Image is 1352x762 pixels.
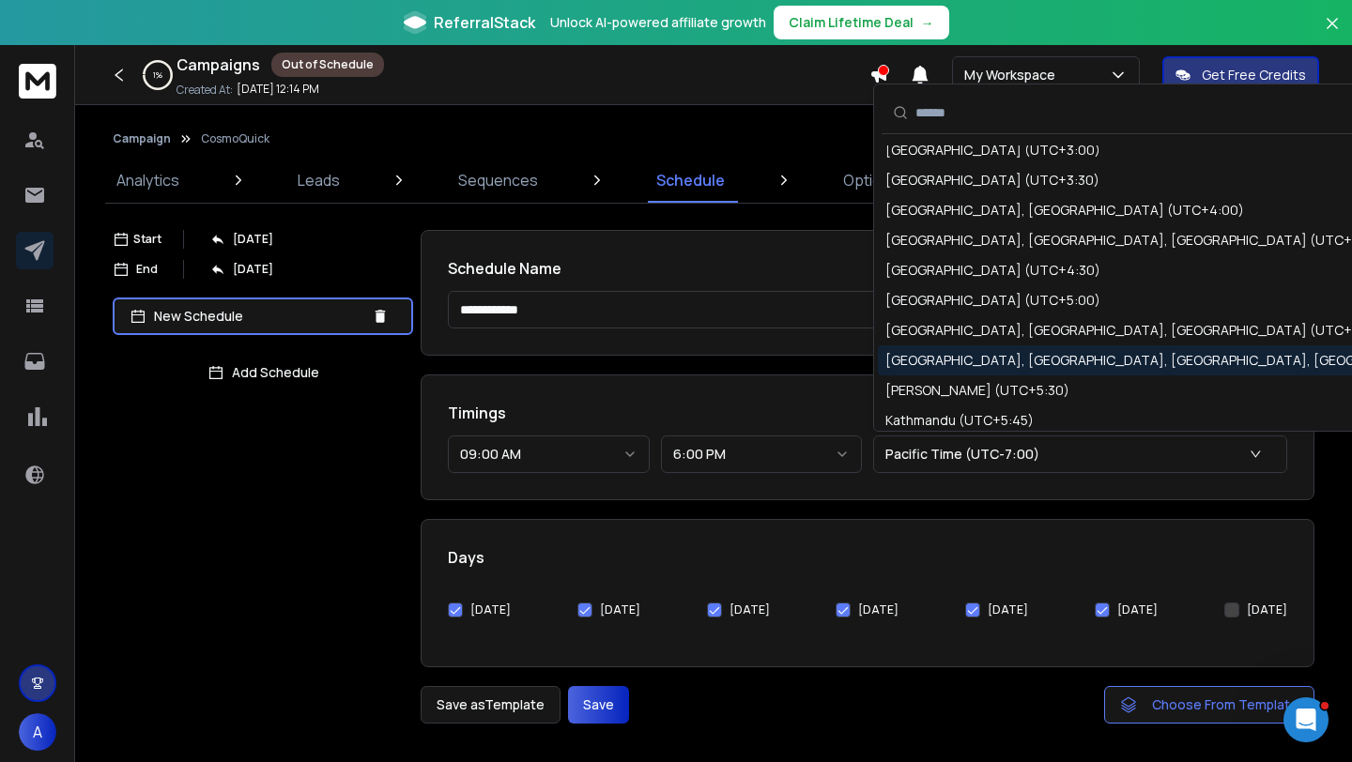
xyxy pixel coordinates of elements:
div: [GEOGRAPHIC_DATA] (UTC+5:00) [885,291,1100,310]
p: [DATE] [233,232,273,247]
button: 6:00 PM [661,435,863,473]
a: Schedule [645,158,736,203]
h1: Timings [448,402,1287,424]
h1: Days [448,546,1287,569]
button: Choose From Template [1104,686,1314,724]
div: [GEOGRAPHIC_DATA] (UTC+3:00) [885,141,1100,160]
button: A [19,713,56,751]
div: [PERSON_NAME] (UTC+5:30) [885,381,1069,400]
label: [DATE] [858,602,899,617]
p: [DATE] [233,262,273,277]
span: Choose From Template [1152,695,1298,714]
button: Close banner [1320,11,1344,56]
p: New Schedule [154,307,364,326]
div: [GEOGRAPHIC_DATA] (UTC+4:30) [885,261,1100,280]
button: Save [568,686,629,724]
p: Created At: [177,83,233,98]
p: CosmoQuick [201,131,269,146]
p: [DATE] 12:14 PM [237,82,319,97]
p: Unlock AI-powered affiliate growth [550,13,766,32]
button: 09:00 AM [448,435,650,473]
a: Options [832,158,910,203]
p: Schedule [656,169,725,191]
button: Campaign [113,131,171,146]
p: Analytics [116,169,179,191]
span: → [921,13,934,32]
p: My Workspace [964,66,1063,84]
label: [DATE] [600,602,640,617]
div: [GEOGRAPHIC_DATA], [GEOGRAPHIC_DATA] (UTC+4:00) [885,201,1244,220]
div: [GEOGRAPHIC_DATA] (UTC+3:30) [885,171,1099,190]
span: ReferralStack [434,11,535,34]
label: [DATE] [988,602,1028,617]
iframe: Intercom live chat [1283,697,1329,742]
div: Kathmandu (UTC+5:45) [885,411,1034,430]
p: Start [133,232,161,247]
p: Options [843,169,899,191]
h1: Schedule Name [448,257,1287,280]
label: [DATE] [730,602,770,617]
p: Sequences [458,169,538,191]
a: Analytics [105,158,191,203]
p: Leads [298,169,340,191]
h1: Campaigns [177,53,260,76]
button: Save asTemplate [421,686,561,724]
label: [DATE] [1117,602,1158,617]
button: Get Free Credits [1162,56,1319,94]
a: Sequences [447,158,549,203]
p: Pacific Time (UTC-7:00) [885,445,1047,464]
div: Out of Schedule [271,53,384,77]
a: Leads [286,158,351,203]
button: Claim Lifetime Deal→ [774,6,949,39]
label: [DATE] [1247,602,1287,617]
button: Add Schedule [113,354,413,391]
p: Get Free Credits [1202,66,1306,84]
label: [DATE] [470,602,511,617]
p: 1 % [153,69,162,81]
p: End [136,262,158,277]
